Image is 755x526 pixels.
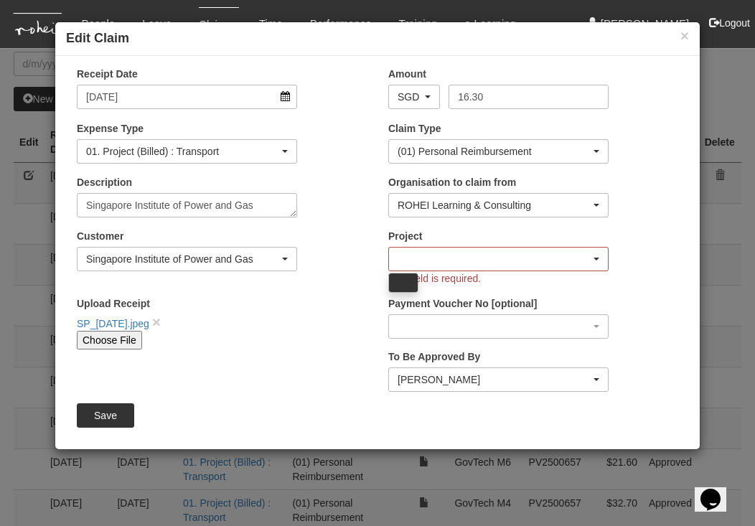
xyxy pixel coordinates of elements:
button: 01. Project (Billed) : Transport [77,139,297,164]
label: To Be Approved By [388,349,480,364]
a: SP_[DATE].jpeg [77,318,149,329]
b: Edit Claim [66,31,129,45]
button: SGD [388,85,440,109]
label: Organisation to claim from [388,175,516,189]
label: Customer [77,229,123,243]
label: Project [388,229,422,243]
button: × [680,28,689,43]
span: This field is required. [388,273,481,284]
label: Upload Receipt [77,296,150,311]
label: Description [77,175,132,189]
label: Amount [388,67,426,81]
a: close [152,314,161,330]
div: (01) Personal Reimbursement [398,144,591,159]
button: Joshua Tan [388,367,609,392]
div: SGD [398,90,422,104]
textarea: SP Group [77,193,297,217]
input: Save [77,403,134,428]
label: Expense Type [77,121,144,136]
div: [PERSON_NAME] [398,372,591,387]
button: Singapore Institute of Power and Gas [77,247,297,271]
div: 01. Project (Billed) : Transport [86,144,279,159]
input: d/m/yyyy [77,85,297,109]
label: Receipt Date [77,67,138,81]
label: Payment Voucher No [optional] [388,296,537,311]
input: Choose File [77,331,142,349]
label: Claim Type [388,121,441,136]
button: ROHEI Learning & Consulting [388,193,609,217]
button: (01) Personal Reimbursement [388,139,609,164]
div: ROHEI Learning & Consulting [398,198,591,212]
div: Singapore Institute of Power and Gas [86,252,279,266]
iframe: chat widget [695,469,741,512]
